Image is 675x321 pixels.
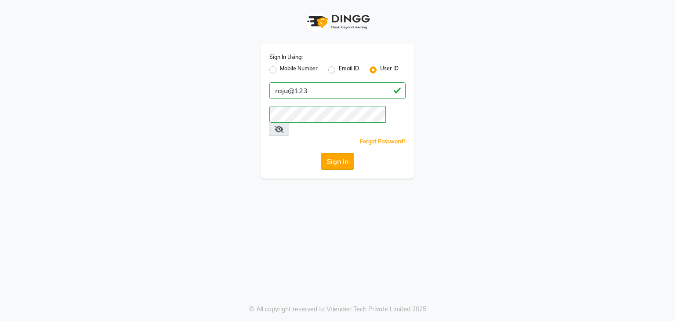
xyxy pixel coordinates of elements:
[280,65,318,75] label: Mobile Number
[269,82,406,99] input: Username
[360,138,406,145] a: Forgot Password?
[321,153,354,170] button: Sign In
[302,9,373,35] img: logo1.svg
[269,106,386,123] input: Username
[339,65,359,75] label: Email ID
[380,65,399,75] label: User ID
[269,53,303,61] label: Sign In Using:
